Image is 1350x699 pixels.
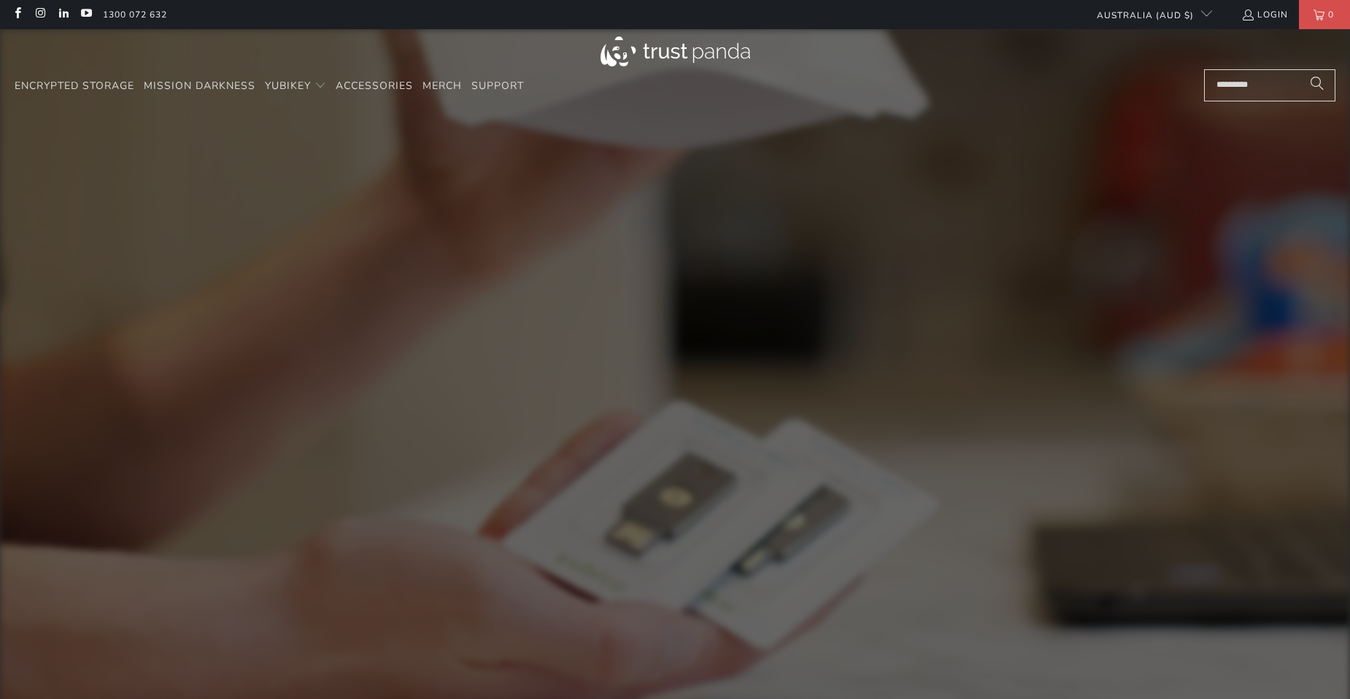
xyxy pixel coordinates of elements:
a: 1300 072 632 [103,7,167,23]
a: Mission Darkness [144,69,255,104]
img: Trust Panda Australia [601,36,750,66]
a: Login [1241,7,1288,23]
span: Accessories [336,79,413,93]
a: Trust Panda Australia on YouTube [80,9,92,20]
summary: YubiKey [265,69,326,104]
button: Search [1299,69,1335,101]
a: Accessories [336,69,413,104]
input: Search... [1204,69,1335,101]
a: Trust Panda Australia on Facebook [11,9,23,20]
span: Merch [423,79,462,93]
nav: Translation missing: en.navigation.header.main_nav [15,69,524,104]
a: Merch [423,69,462,104]
a: Support [471,69,524,104]
span: YubiKey [265,79,311,93]
span: Support [471,79,524,93]
span: Mission Darkness [144,79,255,93]
span: Encrypted Storage [15,79,134,93]
a: Encrypted Storage [15,69,134,104]
a: Trust Panda Australia on Instagram [34,9,46,20]
a: Trust Panda Australia on LinkedIn [57,9,69,20]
